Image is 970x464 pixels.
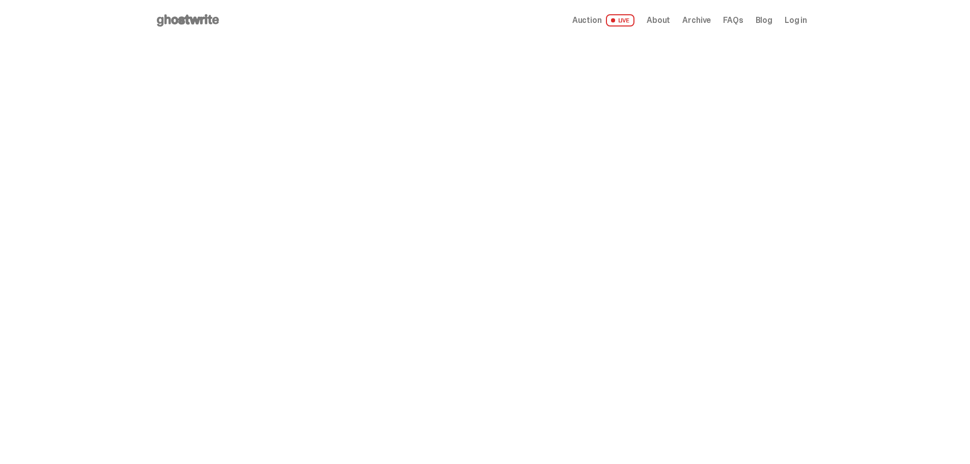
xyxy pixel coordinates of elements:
a: Blog [756,16,772,24]
span: LIVE [606,14,635,26]
a: FAQs [723,16,743,24]
a: Archive [682,16,711,24]
a: Auction LIVE [572,14,634,26]
a: About [647,16,670,24]
a: Log in [785,16,807,24]
span: Auction [572,16,602,24]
